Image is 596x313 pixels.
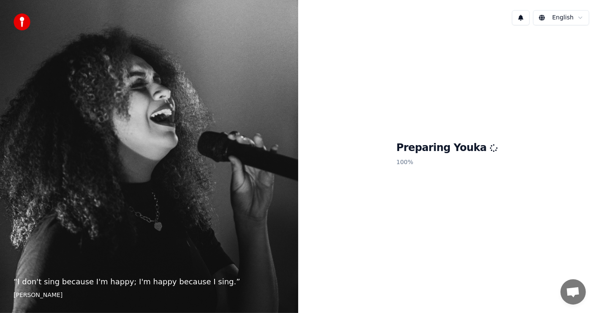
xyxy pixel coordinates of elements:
footer: [PERSON_NAME] [14,291,285,300]
a: Open chat [561,279,586,305]
p: “ I don't sing because I'm happy; I'm happy because I sing. ” [14,276,285,288]
h1: Preparing Youka [396,141,498,155]
img: youka [14,13,30,30]
p: 100 % [396,155,498,170]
